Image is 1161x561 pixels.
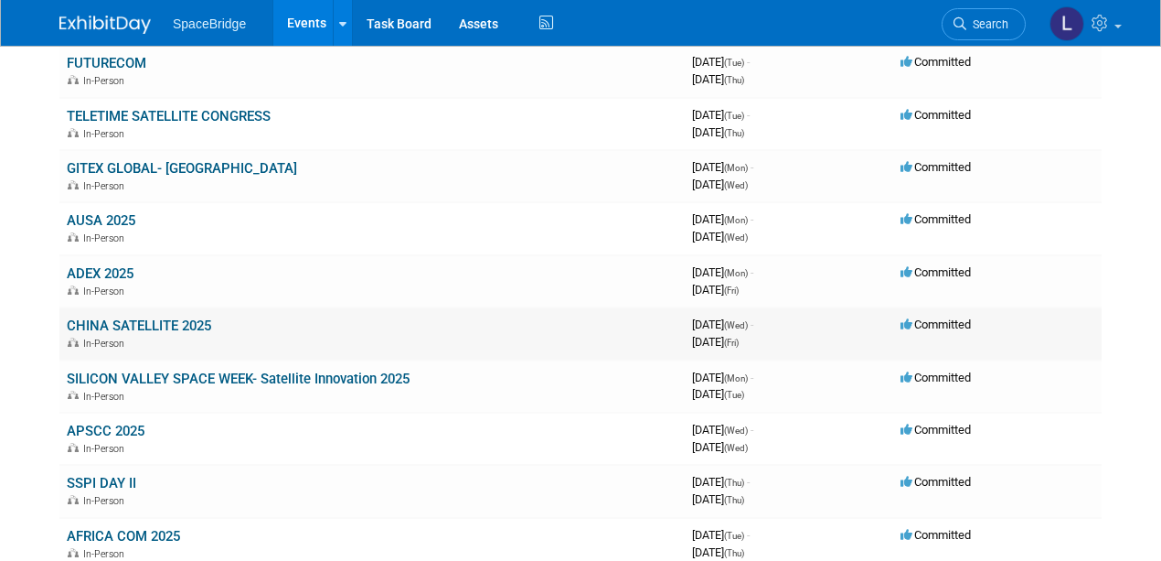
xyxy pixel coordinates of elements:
img: ExhibitDay [59,16,151,34]
span: Committed [900,423,971,437]
span: - [751,212,753,226]
a: GITEX GLOBAL- [GEOGRAPHIC_DATA] [67,160,297,177]
span: Committed [900,318,971,331]
span: [DATE] [692,423,753,437]
a: TELETIME SATELLITE CONGRESS [67,108,271,124]
span: (Mon) [724,215,748,225]
span: [DATE] [692,528,750,542]
span: In-Person [83,286,130,297]
span: [DATE] [692,440,748,454]
span: - [751,423,753,437]
span: (Tue) [724,111,744,121]
span: (Thu) [724,478,744,488]
a: APSCC 2025 [67,423,144,439]
img: In-Person Event [68,180,79,189]
span: - [751,371,753,384]
span: Search [966,17,1008,31]
span: - [747,528,750,542]
span: - [747,108,750,122]
span: [DATE] [692,318,753,331]
a: ADEX 2025 [67,265,133,282]
span: [DATE] [692,160,753,174]
span: [DATE] [692,178,748,191]
a: SSPI DAY II [67,475,136,491]
span: Committed [900,55,971,69]
span: [DATE] [692,55,750,69]
img: Luminita Oprescu [1049,6,1084,41]
span: - [747,475,750,489]
span: Committed [900,160,971,174]
span: Committed [900,212,971,226]
span: [DATE] [692,492,744,506]
span: [DATE] [692,475,750,489]
span: (Tue) [724,58,744,68]
span: Committed [900,108,971,122]
span: Committed [900,371,971,384]
span: (Wed) [724,426,748,436]
span: [DATE] [692,230,748,243]
span: (Thu) [724,495,744,505]
span: [DATE] [692,283,739,297]
span: [DATE] [692,265,753,279]
span: (Thu) [724,548,744,558]
span: Committed [900,528,971,542]
span: - [751,160,753,174]
a: FUTURECOM [67,55,146,71]
img: In-Person Event [68,495,79,504]
img: In-Person Event [68,391,79,400]
span: In-Person [83,232,130,244]
span: (Mon) [724,373,748,383]
a: CHINA SATELLITE 2025 [67,318,211,334]
span: [DATE] [692,545,744,559]
img: In-Person Event [68,232,79,242]
a: SILICON VALLEY SPACE WEEK- Satellite Innovation 2025 [67,371,410,387]
span: [DATE] [692,335,739,349]
img: In-Person Event [68,548,79,557]
span: (Mon) [724,268,748,278]
span: [DATE] [692,371,753,384]
span: - [751,318,753,331]
span: - [751,265,753,279]
span: In-Person [83,180,130,192]
a: Search [942,8,1026,40]
span: [DATE] [692,212,753,226]
img: In-Person Event [68,338,79,347]
span: [DATE] [692,108,750,122]
span: SpaceBridge [173,16,246,31]
span: (Wed) [724,320,748,330]
span: In-Person [83,75,130,87]
img: In-Person Event [68,286,79,295]
span: (Tue) [724,390,744,400]
span: (Mon) [724,163,748,173]
span: (Fri) [724,286,739,296]
a: AFRICA COM 2025 [67,528,180,545]
span: - [747,55,750,69]
img: In-Person Event [68,75,79,84]
span: [DATE] [692,387,744,401]
span: In-Person [83,338,130,350]
img: In-Person Event [68,128,79,137]
span: [DATE] [692,125,744,139]
span: (Wed) [724,180,748,190]
img: In-Person Event [68,443,79,452]
span: In-Person [83,495,130,507]
a: AUSA 2025 [67,212,135,229]
span: In-Person [83,548,130,560]
span: (Wed) [724,443,748,453]
span: (Tue) [724,531,744,541]
span: In-Person [83,443,130,455]
span: (Thu) [724,128,744,138]
span: (Wed) [724,232,748,243]
span: In-Person [83,128,130,140]
span: [DATE] [692,72,744,86]
span: Committed [900,265,971,279]
span: (Thu) [724,75,744,85]
span: Committed [900,475,971,489]
span: In-Person [83,391,130,403]
span: (Fri) [724,338,739,348]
